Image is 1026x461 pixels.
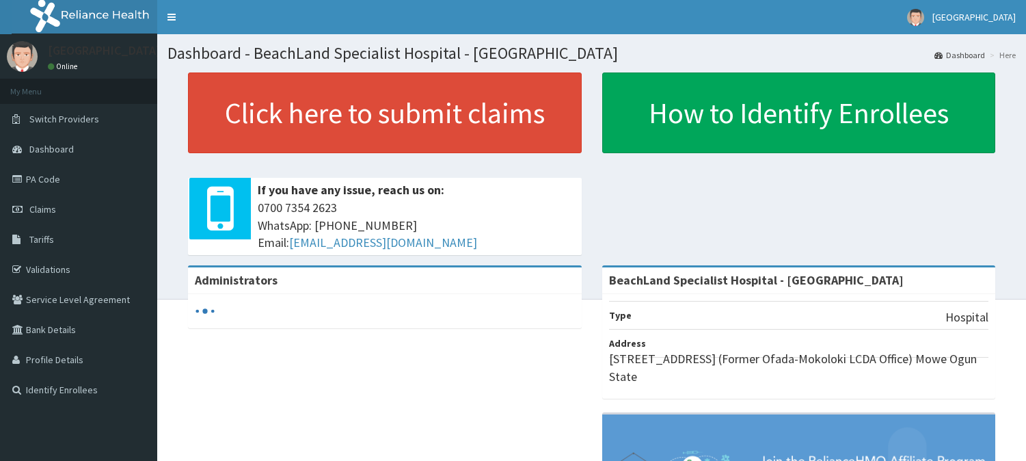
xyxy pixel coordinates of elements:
a: Online [48,62,81,71]
svg: audio-loading [195,301,215,321]
img: User Image [907,9,924,26]
b: Administrators [195,272,278,288]
a: Dashboard [934,49,985,61]
li: Here [986,49,1016,61]
img: User Image [7,41,38,72]
span: Switch Providers [29,113,99,125]
span: Claims [29,203,56,215]
a: How to Identify Enrollees [602,73,996,153]
b: If you have any issue, reach us on: [258,182,444,198]
a: [EMAIL_ADDRESS][DOMAIN_NAME] [289,235,477,250]
a: Click here to submit claims [188,73,582,153]
span: [GEOGRAPHIC_DATA] [932,11,1016,23]
p: [STREET_ADDRESS] (Former Ofada-Mokoloki LCDA Office) Mowe Ogun State [609,350,989,385]
strong: BeachLand Specialist Hospital - [GEOGRAPHIC_DATA] [609,272,904,288]
span: Tariffs [29,233,54,246]
b: Address [609,337,646,350]
p: Hospital [945,308,988,326]
span: Dashboard [29,143,74,155]
b: Type [609,309,632,321]
p: [GEOGRAPHIC_DATA] [48,44,161,57]
span: 0700 7354 2623 WhatsApp: [PHONE_NUMBER] Email: [258,199,575,252]
h1: Dashboard - BeachLand Specialist Hospital - [GEOGRAPHIC_DATA] [167,44,1016,62]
